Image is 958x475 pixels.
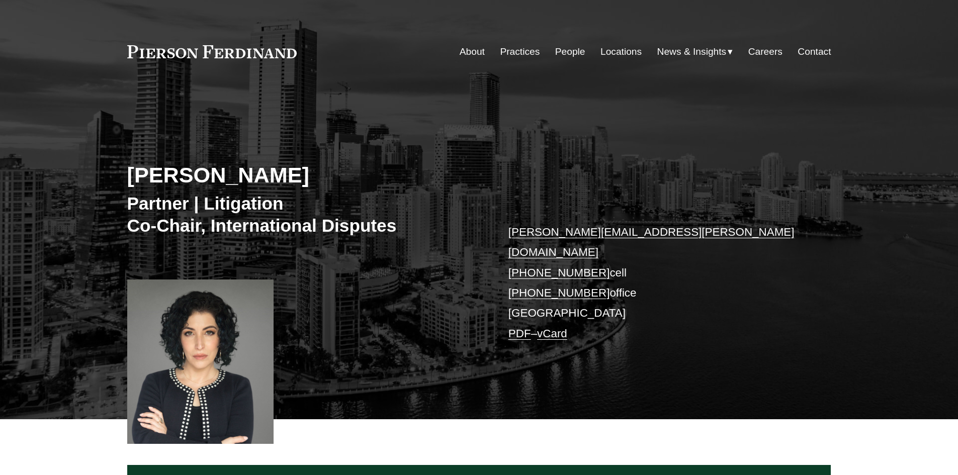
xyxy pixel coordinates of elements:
a: PDF [508,327,531,340]
a: [PHONE_NUMBER] [508,287,610,299]
h3: Partner | Litigation Co-Chair, International Disputes [127,193,479,236]
a: [PERSON_NAME][EMAIL_ADDRESS][PERSON_NAME][DOMAIN_NAME] [508,226,795,258]
a: Careers [748,42,782,61]
p: cell office [GEOGRAPHIC_DATA] – [508,222,802,344]
a: folder dropdown [657,42,733,61]
a: Contact [798,42,831,61]
a: vCard [537,327,567,340]
span: News & Insights [657,43,727,61]
a: Locations [600,42,642,61]
a: [PHONE_NUMBER] [508,266,610,279]
a: Practices [500,42,540,61]
a: People [555,42,585,61]
a: About [460,42,485,61]
h2: [PERSON_NAME] [127,162,479,188]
